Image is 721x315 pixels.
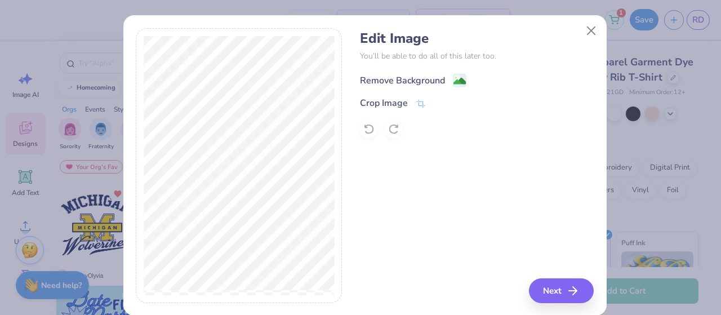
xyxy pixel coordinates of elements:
p: You’ll be able to do all of this later too. [360,50,594,62]
button: Close [580,20,602,42]
div: Remove Background [360,74,445,87]
div: Crop Image [360,96,408,110]
button: Next [529,278,594,303]
h4: Edit Image [360,30,594,47]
